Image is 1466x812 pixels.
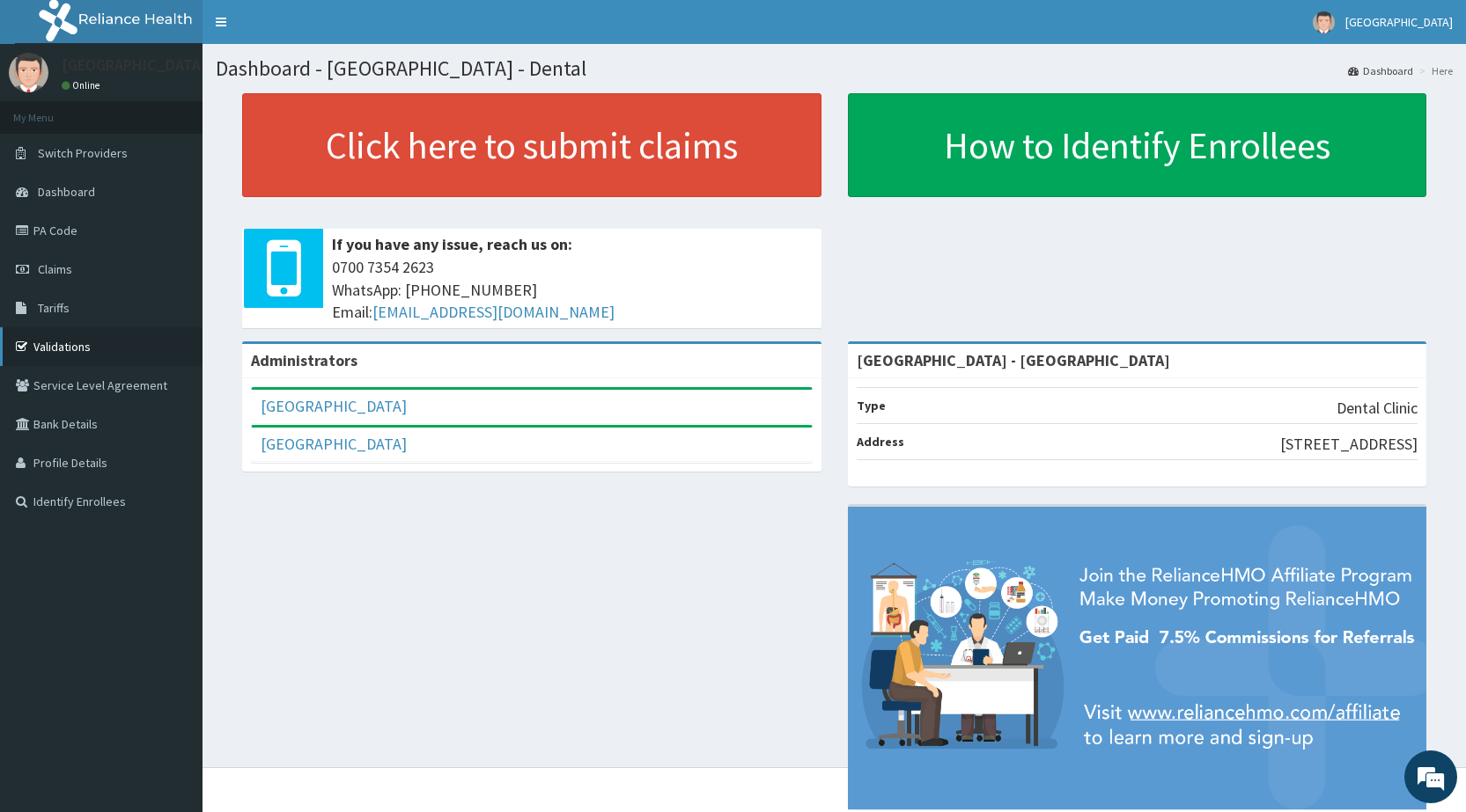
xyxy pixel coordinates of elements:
div: Minimize live chat window [289,9,331,51]
img: User Image [9,53,48,92]
img: d_794563401_company_1708531726252_794563401 [33,88,71,132]
span: Claims [38,261,72,277]
a: How to Identify Enrollees [848,93,1427,197]
span: Tariffs [38,300,70,316]
a: [GEOGRAPHIC_DATA] [261,434,407,454]
li: Here [1415,63,1453,78]
textarea: Type your message and hit 'Enter' [9,480,335,542]
p: Dental Clinic [1337,397,1418,420]
b: If you have any issue, reach us on: [332,234,572,254]
img: provider-team-banner.png [848,507,1427,809]
a: Online [62,79,104,91]
a: Dashboard [1348,63,1413,78]
span: Dashboard [38,184,95,200]
span: Switch Providers [38,145,128,161]
p: [GEOGRAPHIC_DATA] [62,57,207,73]
p: [STREET_ADDRESS] [1280,433,1418,456]
h1: Dashboard - [GEOGRAPHIC_DATA] - Dental [216,57,1453,80]
img: User Image [1313,11,1335,33]
b: Address [857,434,904,450]
span: We're online! [102,222,243,399]
div: Chat with us now [92,99,296,121]
b: Type [857,398,886,413]
a: [EMAIL_ADDRESS][DOMAIN_NAME] [372,302,615,322]
span: 0700 7354 2623 WhatsApp: [PHONE_NUMBER] Email: [332,256,813,324]
b: Administrators [251,350,357,370]
a: Click here to submit claims [242,93,821,197]
span: [GEOGRAPHIC_DATA] [1345,14,1453,30]
a: [GEOGRAPHIC_DATA] [261,396,407,416]
strong: [GEOGRAPHIC_DATA] - [GEOGRAPHIC_DATA] [857,350,1170,370]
